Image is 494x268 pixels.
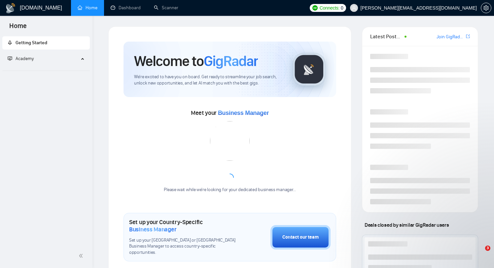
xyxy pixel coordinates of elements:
[111,5,141,11] a: dashboardDashboard
[481,3,491,13] button: setting
[293,53,326,86] img: gigradar-logo.png
[129,237,237,256] span: Set up your [GEOGRAPHIC_DATA] or [GEOGRAPHIC_DATA] Business Manager to access country-specific op...
[16,40,47,46] span: Getting Started
[218,110,269,116] span: Business Manager
[485,246,490,251] span: 3
[362,219,451,231] span: Deals closed by similar GigRadar users
[312,5,318,11] img: upwork-logo.png
[320,4,339,12] span: Connects:
[160,187,300,193] div: Please wait while we're looking for your dedicated business manager...
[4,21,32,35] span: Home
[8,56,34,61] span: Academy
[282,234,319,241] div: Contact our team
[129,218,237,233] h1: Set up your Country-Specific
[191,109,269,117] span: Meet your
[79,252,85,259] span: double-left
[466,33,470,40] a: export
[129,226,176,233] span: Business Manager
[134,74,282,86] span: We're excited to have you on board. Get ready to streamline your job search, unlock new opportuni...
[204,52,258,70] span: GigRadar
[352,6,356,10] span: user
[270,225,331,250] button: Contact our team
[16,56,34,61] span: Academy
[210,121,250,161] img: error
[481,5,491,11] a: setting
[341,4,343,12] span: 0
[8,40,12,45] span: rocket
[2,36,90,50] li: Getting Started
[2,68,90,72] li: Academy Homepage
[226,174,234,182] span: loading
[437,33,465,41] a: Join GigRadar Slack Community
[5,3,16,14] img: logo
[78,5,97,11] a: homeHome
[154,5,178,11] a: searchScanner
[8,56,12,61] span: fund-projection-screen
[466,34,470,39] span: export
[370,32,403,41] span: Latest Posts from the GigRadar Community
[472,246,487,261] iframe: Intercom live chat
[134,52,258,70] h1: Welcome to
